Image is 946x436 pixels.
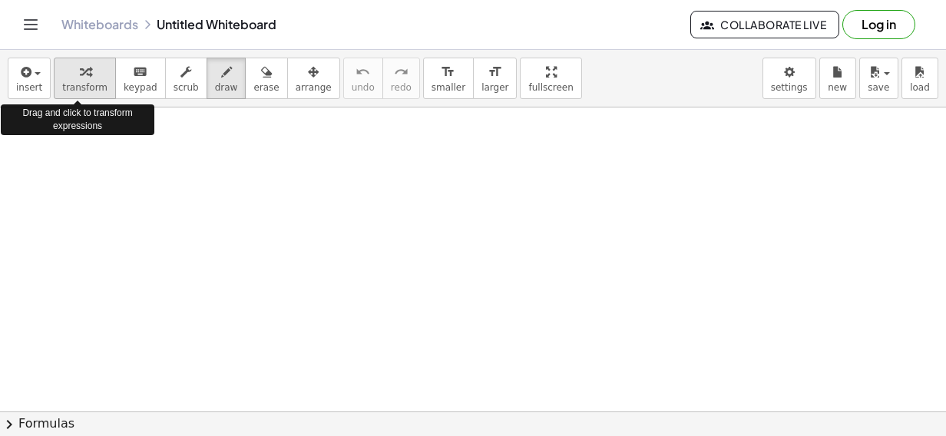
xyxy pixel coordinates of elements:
button: draw [207,58,246,99]
i: format_size [488,63,502,81]
button: erase [245,58,287,99]
span: settings [771,82,808,93]
a: Whiteboards [61,17,138,32]
span: scrub [174,82,199,93]
button: scrub [165,58,207,99]
button: new [819,58,856,99]
i: redo [394,63,408,81]
div: Drag and click to transform expressions [1,104,154,135]
span: new [828,82,847,93]
button: arrange [287,58,340,99]
button: Toggle navigation [18,12,43,37]
span: Collaborate Live [703,18,826,31]
button: settings [762,58,816,99]
span: keypad [124,82,157,93]
button: Log in [842,10,915,39]
button: insert [8,58,51,99]
i: undo [356,63,370,81]
span: smaller [432,82,465,93]
span: load [910,82,930,93]
button: format_sizelarger [473,58,517,99]
button: transform [54,58,116,99]
button: format_sizesmaller [423,58,474,99]
button: load [901,58,938,99]
span: erase [253,82,279,93]
span: arrange [296,82,332,93]
span: transform [62,82,107,93]
button: Collaborate Live [690,11,839,38]
button: redoredo [382,58,420,99]
span: insert [16,82,42,93]
span: draw [215,82,238,93]
button: save [859,58,898,99]
span: undo [352,82,375,93]
i: format_size [441,63,455,81]
button: fullscreen [520,58,581,99]
span: larger [481,82,508,93]
i: keyboard [133,63,147,81]
span: redo [391,82,412,93]
button: undoundo [343,58,383,99]
span: save [868,82,889,93]
button: keyboardkeypad [115,58,166,99]
span: fullscreen [528,82,573,93]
